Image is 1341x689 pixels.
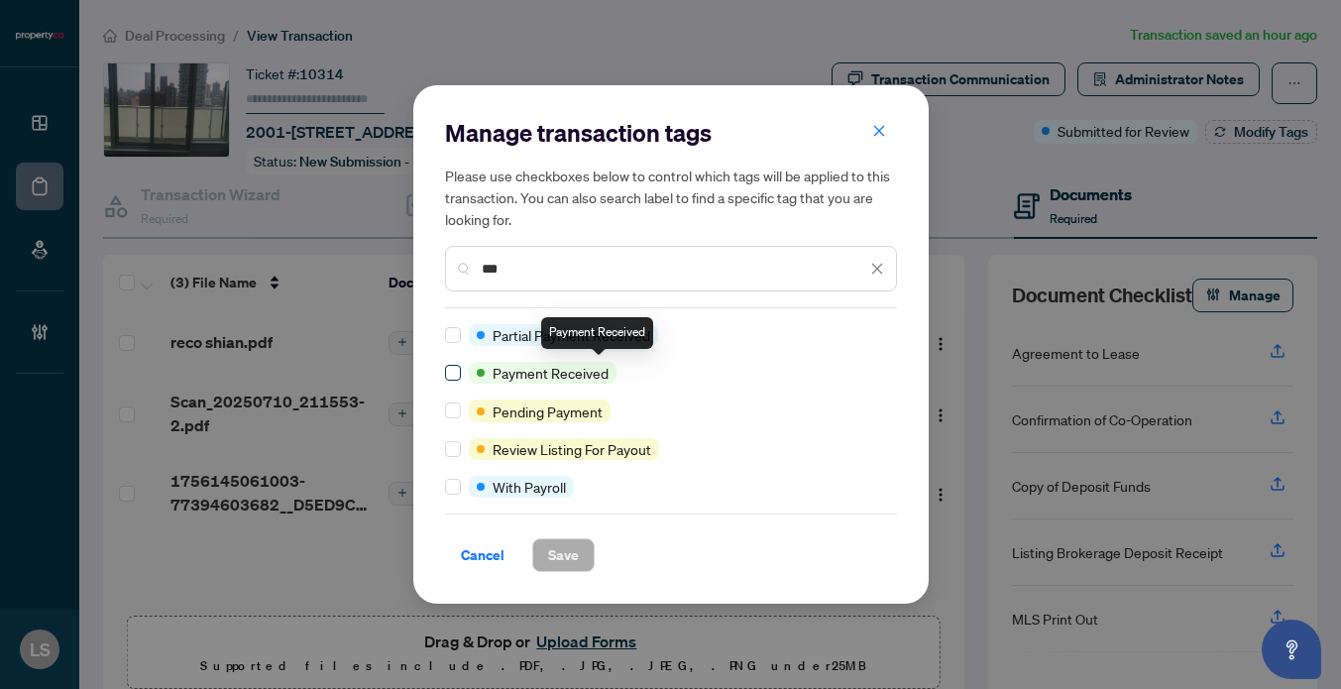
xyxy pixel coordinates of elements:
[493,438,651,460] span: Review Listing For Payout
[1262,620,1321,679] button: Open asap
[461,539,504,571] span: Cancel
[493,401,603,422] span: Pending Payment
[493,476,566,498] span: With Payroll
[532,538,595,572] button: Save
[445,165,897,230] h5: Please use checkboxes below to control which tags will be applied to this transaction. You can al...
[493,324,650,346] span: Partial Payment Received
[445,538,520,572] button: Cancel
[445,117,897,149] h2: Manage transaction tags
[872,124,886,138] span: close
[541,317,653,349] div: Payment Received
[870,262,884,276] span: close
[493,362,609,384] span: Payment Received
